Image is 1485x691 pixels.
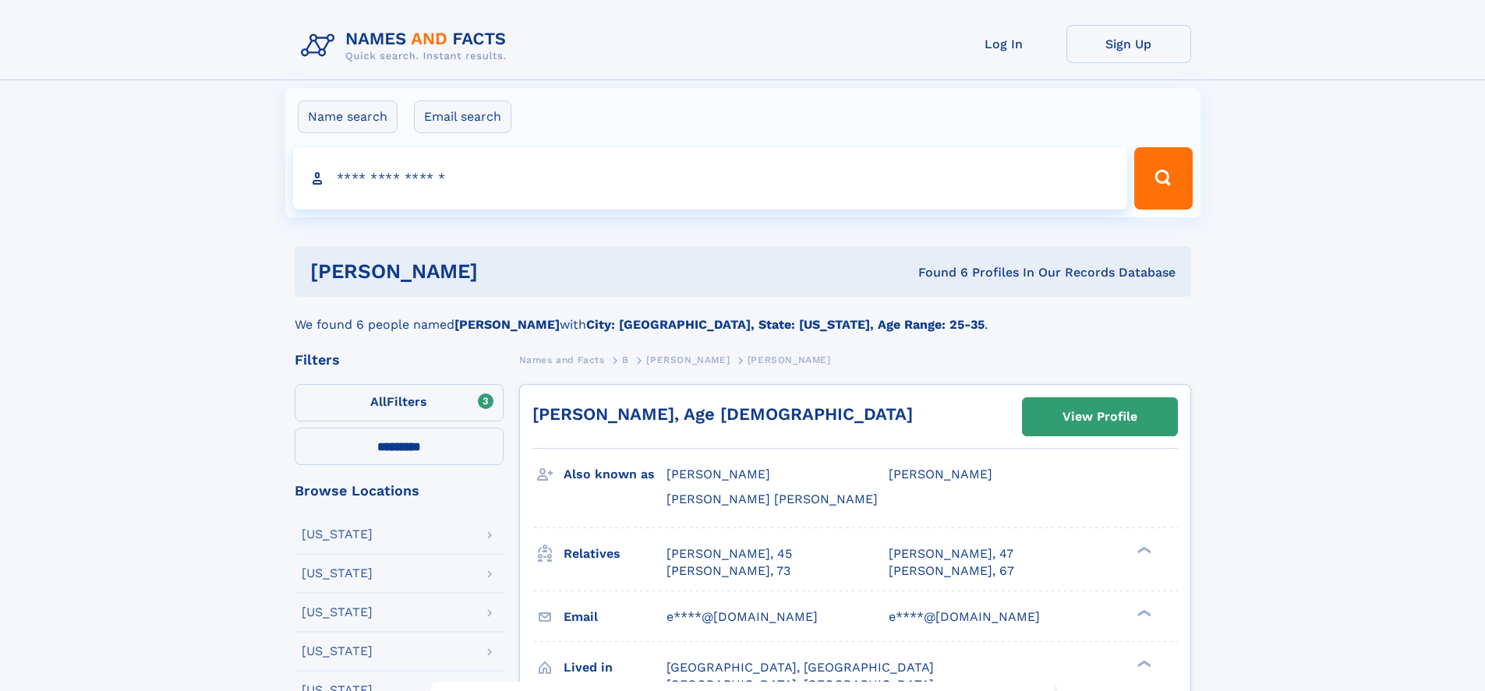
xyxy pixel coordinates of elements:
[666,545,792,562] a: [PERSON_NAME], 45
[295,484,504,498] div: Browse Locations
[302,606,373,619] div: [US_STATE]
[302,567,373,580] div: [US_STATE]
[302,528,373,541] div: [US_STATE]
[564,541,666,567] h3: Relatives
[1134,147,1192,210] button: Search Button
[370,394,387,409] span: All
[1062,399,1137,435] div: View Profile
[666,562,790,580] a: [PERSON_NAME], 73
[1066,25,1191,63] a: Sign Up
[519,350,605,369] a: Names and Facts
[293,147,1128,210] input: search input
[666,467,770,481] span: [PERSON_NAME]
[1133,608,1152,618] div: ❯
[698,264,1176,281] div: Found 6 Profiles In Our Records Database
[414,100,511,133] label: Email search
[889,562,1014,580] a: [PERSON_NAME], 67
[564,461,666,488] h3: Also known as
[454,317,560,332] b: [PERSON_NAME]
[666,660,934,675] span: [GEOGRAPHIC_DATA], [GEOGRAPHIC_DATA]
[564,604,666,630] h3: Email
[298,100,398,133] label: Name search
[295,353,504,367] div: Filters
[622,350,629,369] a: B
[310,262,698,281] h1: [PERSON_NAME]
[302,645,373,658] div: [US_STATE]
[622,354,629,365] span: B
[1133,658,1152,668] div: ❯
[586,317,985,332] b: City: [GEOGRAPHIC_DATA], State: [US_STATE], Age Range: 25-35
[889,545,1013,562] a: [PERSON_NAME], 47
[295,25,519,67] img: Logo Names and Facts
[748,354,831,365] span: [PERSON_NAME]
[646,354,730,365] span: [PERSON_NAME]
[532,404,913,424] a: [PERSON_NAME], Age [DEMOGRAPHIC_DATA]
[1133,545,1152,555] div: ❯
[666,492,878,506] span: [PERSON_NAME] [PERSON_NAME]
[295,297,1191,334] div: We found 6 people named with .
[942,25,1066,63] a: Log In
[889,467,992,481] span: [PERSON_NAME]
[295,384,504,421] label: Filters
[1023,398,1177,435] a: View Profile
[564,654,666,681] h3: Lived in
[646,350,730,369] a: [PERSON_NAME]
